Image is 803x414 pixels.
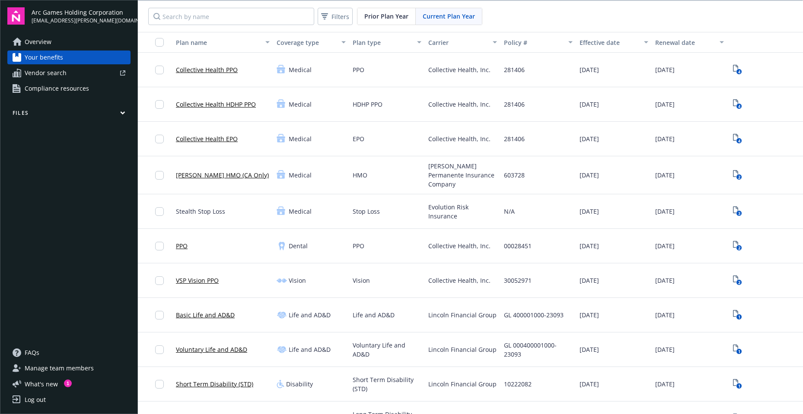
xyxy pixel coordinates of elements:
div: Carrier [428,38,488,47]
input: Toggle Row Selected [155,242,164,250]
a: Overview [7,35,131,49]
span: [DATE] [580,65,599,74]
span: 281406 [504,65,525,74]
div: Plan type [353,38,412,47]
span: Current Plan Year [423,12,475,21]
span: [DATE] [580,241,599,250]
a: FAQs [7,346,131,360]
span: Medical [289,171,312,180]
span: Life and AD&D [289,345,331,354]
text: 3 [738,211,740,216]
span: Vendor search [25,66,67,80]
span: Medical [289,100,312,109]
span: Overview [25,35,51,49]
button: Policy # [500,32,576,53]
span: Dental [289,241,308,250]
span: PPO [353,65,364,74]
text: 4 [738,138,740,144]
a: VSP Vision PPO [176,276,219,285]
button: Renewal date [652,32,727,53]
a: View Plan Documents [731,377,745,391]
button: Effective date [576,32,652,53]
a: View Plan Documents [731,98,745,111]
span: [DATE] [580,207,599,216]
a: View Plan Documents [731,308,745,322]
span: Collective Health, Inc. [428,134,491,143]
a: Basic Life and AD&D [176,310,235,319]
a: View Plan Documents [731,274,745,288]
span: Short Term Disability (STD) [353,375,421,393]
span: Filters [331,12,349,21]
span: Your benefits [25,51,63,64]
span: GL 000400001000-23093 [504,341,573,359]
input: Toggle Row Selected [155,100,164,109]
span: [DATE] [580,134,599,143]
a: Voluntary Life and AD&D [176,345,247,354]
input: Toggle Row Selected [155,135,164,143]
span: GL 400001000-23093 [504,310,564,319]
span: [DATE] [655,207,675,216]
span: [DATE] [580,310,599,319]
span: HDHP PPO [353,100,382,109]
span: Life and AD&D [353,310,395,319]
span: 603728 [504,171,525,180]
button: Plan type [349,32,425,53]
span: Filters [319,10,351,23]
input: Toggle Row Selected [155,380,164,389]
input: Toggle Row Selected [155,345,164,354]
span: Disability [286,379,313,389]
span: What ' s new [25,379,58,389]
span: [DATE] [580,345,599,354]
span: Vision [289,276,306,285]
input: Toggle Row Selected [155,276,164,285]
div: Log out [25,393,46,407]
span: Lincoln Financial Group [428,345,497,354]
span: [DATE] [655,100,675,109]
a: Collective Health PPO [176,65,238,74]
a: View Plan Documents [731,239,745,253]
a: [PERSON_NAME] HMO (CA Only) [176,171,269,180]
span: 10222082 [504,379,532,389]
span: [DATE] [580,171,599,180]
span: EPO [353,134,364,143]
span: Collective Health, Inc. [428,241,491,250]
button: Arc Games Holding Corporation[EMAIL_ADDRESS][PERSON_NAME][DOMAIN_NAME] [32,7,131,25]
text: 1 [738,314,740,320]
span: [PERSON_NAME] Permanente Insurance Company [428,161,497,189]
span: [DATE] [655,171,675,180]
button: Files [7,109,131,120]
a: PPO [176,241,188,250]
div: Policy # [504,38,563,47]
input: Toggle Row Selected [155,171,164,180]
span: Collective Health, Inc. [428,65,491,74]
span: [EMAIL_ADDRESS][PERSON_NAME][DOMAIN_NAME] [32,17,131,25]
a: View Plan Documents [731,63,745,77]
span: [DATE] [655,65,675,74]
a: View Plan Documents [731,205,745,218]
button: Plan name [172,32,273,53]
span: [DATE] [580,276,599,285]
a: Vendor search [7,66,131,80]
span: View Plan Documents [731,132,745,146]
a: Short Term Disability (STD) [176,379,253,389]
text: 4 [738,69,740,75]
span: 30052971 [504,276,532,285]
input: Toggle Row Selected [155,311,164,319]
button: Carrier [425,32,500,53]
a: View Plan Documents [731,168,745,182]
span: [DATE] [655,379,675,389]
span: 281406 [504,134,525,143]
button: Filters [318,8,353,25]
text: 2 [738,245,740,251]
span: Stealth Stop Loss [176,207,225,216]
span: 281406 [504,100,525,109]
span: Medical [289,207,312,216]
a: Manage team members [7,361,131,375]
span: Stop Loss [353,207,380,216]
